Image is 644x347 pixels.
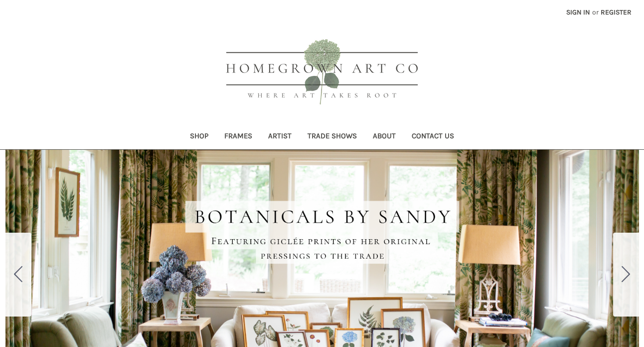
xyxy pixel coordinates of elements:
[591,7,600,17] span: or
[404,125,462,149] a: Contact Us
[260,125,300,149] a: Artist
[300,125,365,149] a: Trade Shows
[365,125,404,149] a: About
[182,125,216,149] a: Shop
[210,28,434,118] img: HOMEGROWN ART CO
[5,233,31,317] button: Go to slide 5
[613,233,639,317] button: Go to slide 2
[216,125,260,149] a: Frames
